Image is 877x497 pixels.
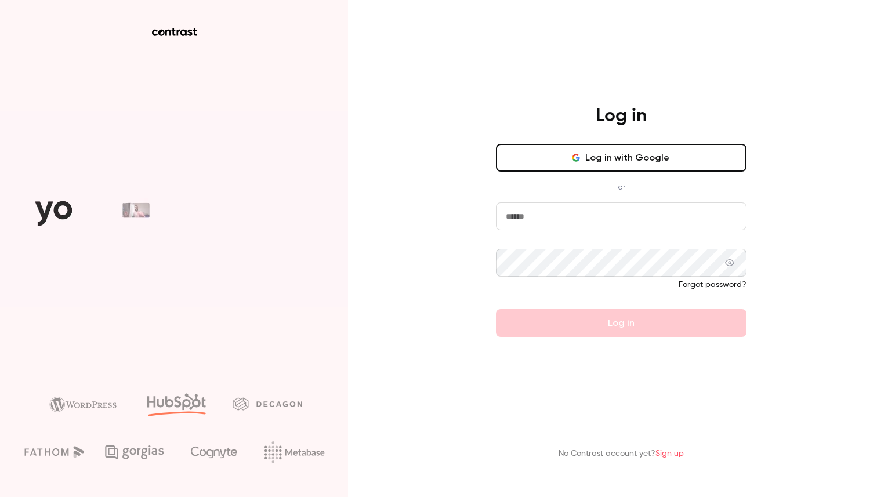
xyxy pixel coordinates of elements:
[612,181,631,193] span: or
[655,449,684,458] a: Sign up
[679,281,746,289] a: Forgot password?
[559,448,684,460] p: No Contrast account yet?
[233,397,302,410] img: decagon
[496,144,746,172] button: Log in with Google
[596,104,647,128] h4: Log in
